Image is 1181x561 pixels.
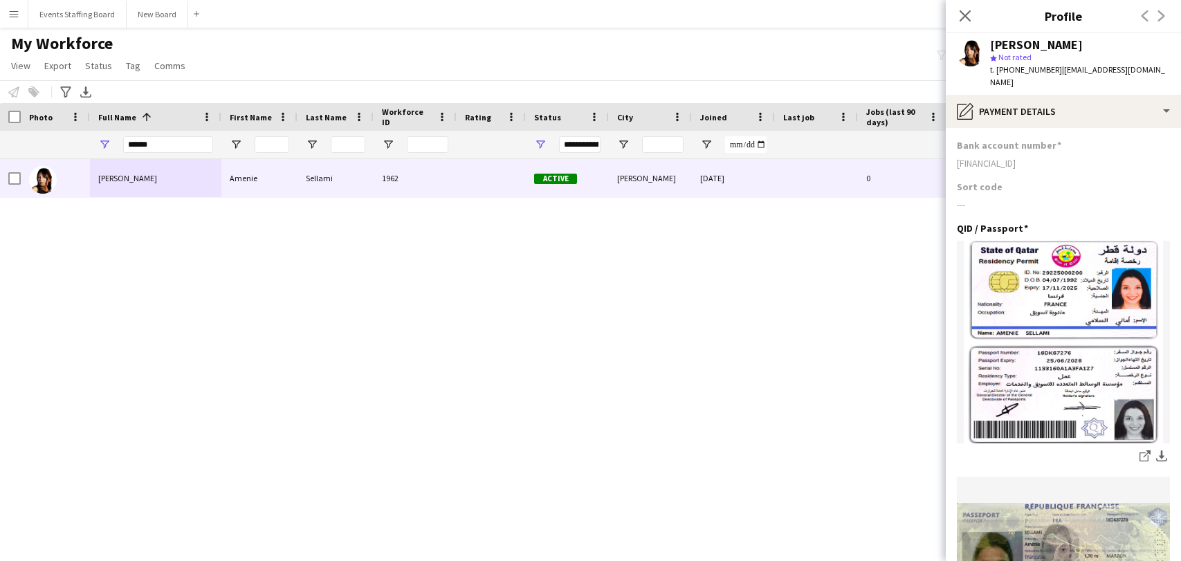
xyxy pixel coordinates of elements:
div: [DATE] [692,159,775,197]
button: Open Filter Menu [98,138,111,151]
input: Joined Filter Input [725,136,767,153]
span: Not rated [998,52,1032,62]
h3: Sort code [957,181,1003,193]
span: Joined [700,112,727,122]
span: Export [44,59,71,72]
div: Amenie [221,159,297,197]
button: Open Filter Menu [306,138,318,151]
span: Full Name [98,112,136,122]
span: t. [PHONE_NUMBER] [990,64,1062,75]
span: Rating [465,112,491,122]
a: Export [39,57,77,75]
span: Status [85,59,112,72]
h3: QID / Passport [957,222,1028,234]
span: City [617,112,633,122]
span: View [11,59,30,72]
button: Open Filter Menu [700,138,713,151]
a: Comms [149,57,191,75]
span: Tag [126,59,140,72]
span: Workforce ID [382,107,432,127]
img: IMG_2724.jpeg [957,241,1170,443]
div: --- [957,199,1170,211]
span: Photo [29,112,53,122]
div: Sellami [297,159,374,197]
button: Open Filter Menu [230,138,242,151]
button: New Board [127,1,188,28]
div: Payment details [946,95,1181,128]
input: Workforce ID Filter Input [407,136,448,153]
a: View [6,57,36,75]
div: [PERSON_NAME] [609,159,692,197]
span: Last job [783,112,814,122]
a: Tag [120,57,146,75]
span: First Name [230,112,272,122]
h3: Bank account number [957,139,1061,151]
input: First Name Filter Input [255,136,289,153]
span: Jobs (last 90 days) [866,107,923,127]
h3: Profile [946,7,1181,25]
div: 1962 [374,159,457,197]
button: Events Staffing Board [28,1,127,28]
span: My Workforce [11,33,113,54]
button: Open Filter Menu [534,138,547,151]
div: [PERSON_NAME] [990,39,1083,51]
a: Status [80,57,118,75]
span: Last Name [306,112,347,122]
span: Comms [154,59,185,72]
button: Open Filter Menu [382,138,394,151]
img: Amenie Sellami [29,166,57,194]
div: [FINANCIAL_ID] [957,157,1170,169]
input: Last Name Filter Input [331,136,365,153]
button: Open Filter Menu [617,138,630,151]
app-action-btn: Advanced filters [57,84,74,100]
app-action-btn: Export XLSX [77,84,94,100]
input: Full Name Filter Input [123,136,213,153]
span: Active [534,174,577,184]
div: 0 [858,159,948,197]
span: [PERSON_NAME] [98,173,157,183]
span: | [EMAIL_ADDRESS][DOMAIN_NAME] [990,64,1165,87]
span: Status [534,112,561,122]
input: City Filter Input [642,136,684,153]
